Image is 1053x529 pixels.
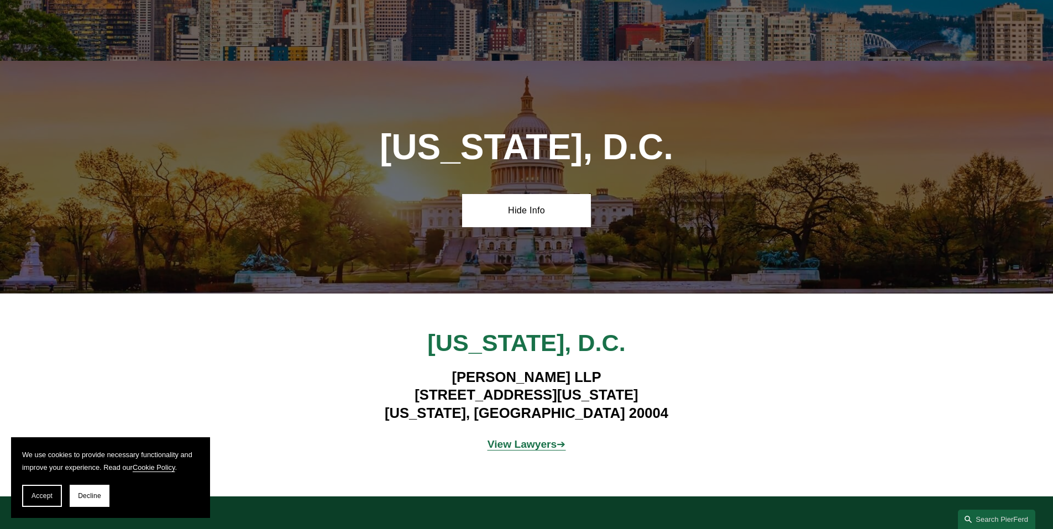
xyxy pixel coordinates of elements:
[301,368,752,422] h4: [PERSON_NAME] LLP [STREET_ADDRESS][US_STATE] [US_STATE], [GEOGRAPHIC_DATA] 20004
[488,438,566,450] span: ➔
[958,510,1035,529] a: Search this site
[22,485,62,507] button: Accept
[488,438,566,450] a: View Lawyers➔
[32,492,53,500] span: Accept
[11,437,210,518] section: Cookie banner
[78,492,101,500] span: Decline
[427,329,625,356] span: [US_STATE], D.C.
[333,127,720,167] h1: [US_STATE], D.C.
[462,194,591,227] a: Hide Info
[133,463,175,472] a: Cookie Policy
[488,438,557,450] strong: View Lawyers
[22,448,199,474] p: We use cookies to provide necessary functionality and improve your experience. Read our .
[70,485,109,507] button: Decline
